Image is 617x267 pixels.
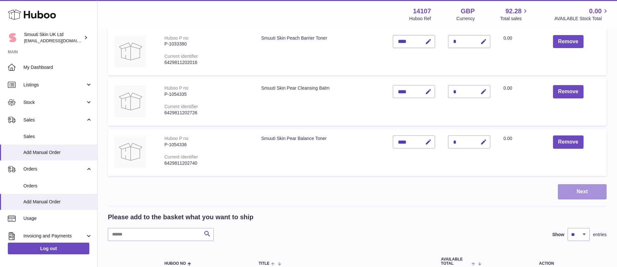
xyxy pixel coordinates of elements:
td: Smuuti Skin Peach Barrier Toner [255,29,386,76]
span: 0.00 [503,136,512,141]
img: Smuuti Skin Pear Cleansing Balm [114,85,147,118]
img: tomi@beautyko.fi [8,33,18,43]
div: Huboo P no [164,85,188,91]
a: 0.00 AVAILABLE Stock Total [554,7,609,22]
span: 0.00 [503,85,512,91]
span: Add Manual Order [23,199,92,205]
span: Stock [23,99,85,106]
div: 6429811202016 [164,59,248,66]
button: Remove [553,135,584,149]
img: Smuuti Skin Pear Balance Toner [114,135,147,168]
span: 92.28 [505,7,521,16]
td: Smuuti Skin Pear Balance Toner [255,129,386,176]
span: Huboo no [164,261,186,266]
div: P-1033380 [164,41,248,47]
div: Currency [456,16,475,22]
div: P-1054336 [164,142,248,148]
td: Smuuti Skin Pear Cleansing Balm [255,79,386,126]
span: 0.00 [589,7,602,16]
div: Current identifier [164,104,198,109]
span: entries [593,232,607,238]
div: Huboo P no [164,136,188,141]
img: Smuuti Skin Peach Barrier Toner [114,35,147,68]
div: P-1054335 [164,91,248,97]
a: Log out [8,243,89,254]
div: 6429811202740 [164,160,248,166]
button: Remove [553,85,584,98]
span: Usage [23,215,92,222]
span: Sales [23,117,85,123]
span: Listings [23,82,85,88]
span: Sales [23,133,92,140]
div: Huboo Ref [409,16,431,22]
span: Title [259,261,269,266]
button: Remove [553,35,584,48]
button: Next [558,184,607,199]
span: Invoicing and Payments [23,233,85,239]
div: Current identifier [164,154,198,159]
span: Add Manual Order [23,149,92,156]
span: AVAILABLE Stock Total [554,16,609,22]
span: [EMAIL_ADDRESS][DOMAIN_NAME] [24,38,96,43]
span: Orders [23,166,85,172]
span: AVAILABLE Total [441,257,470,266]
label: Show [552,232,564,238]
span: Total sales [500,16,529,22]
span: My Dashboard [23,64,92,70]
a: 92.28 Total sales [500,7,529,22]
div: Smuuti Skin UK Ltd [24,32,83,44]
strong: 14107 [413,7,431,16]
h2: Please add to the basket what you want to ship [108,213,253,222]
div: Current identifier [164,54,198,59]
div: 6429811202726 [164,110,248,116]
span: Orders [23,183,92,189]
span: 0.00 [503,35,512,41]
strong: GBP [461,7,475,16]
div: Huboo P no [164,35,188,41]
